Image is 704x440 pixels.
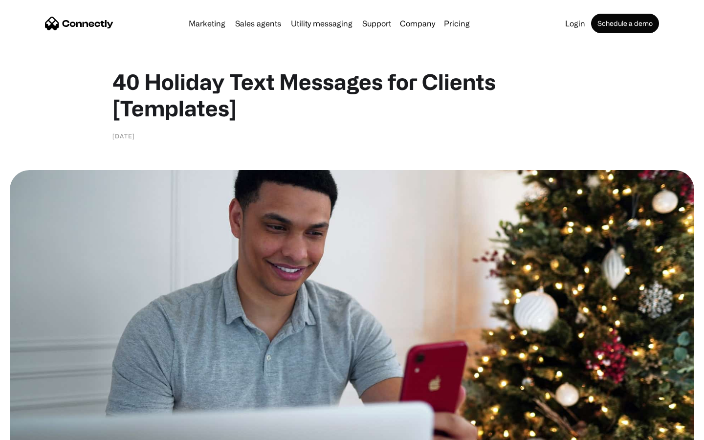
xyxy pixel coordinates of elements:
div: [DATE] [112,131,135,141]
div: Company [400,17,435,30]
a: Utility messaging [287,20,356,27]
a: Login [561,20,589,27]
a: Sales agents [231,20,285,27]
a: Marketing [185,20,229,27]
a: Pricing [440,20,474,27]
a: Support [358,20,395,27]
aside: Language selected: English [10,423,59,437]
a: Schedule a demo [591,14,659,33]
h1: 40 Holiday Text Messages for Clients [Templates] [112,68,592,121]
ul: Language list [20,423,59,437]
